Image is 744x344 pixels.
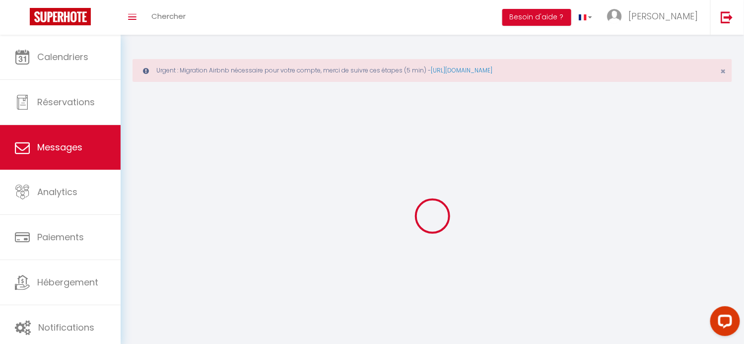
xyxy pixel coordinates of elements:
span: Analytics [37,186,77,198]
img: Super Booking [30,8,91,25]
button: Close [720,67,726,76]
img: logout [721,11,733,23]
a: [URL][DOMAIN_NAME] [431,66,492,74]
span: × [720,65,726,77]
span: Messages [37,141,82,153]
span: [PERSON_NAME] [628,10,698,22]
span: Notifications [38,321,94,334]
span: Chercher [151,11,186,21]
img: ... [607,9,622,24]
span: Paiements [37,231,84,243]
span: Hébergement [37,276,98,288]
button: Besoin d'aide ? [502,9,571,26]
div: Urgent : Migration Airbnb nécessaire pour votre compte, merci de suivre ces étapes (5 min) - [133,59,732,82]
span: Calendriers [37,51,88,63]
span: Réservations [37,96,95,108]
iframe: LiveChat chat widget [702,302,744,344]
